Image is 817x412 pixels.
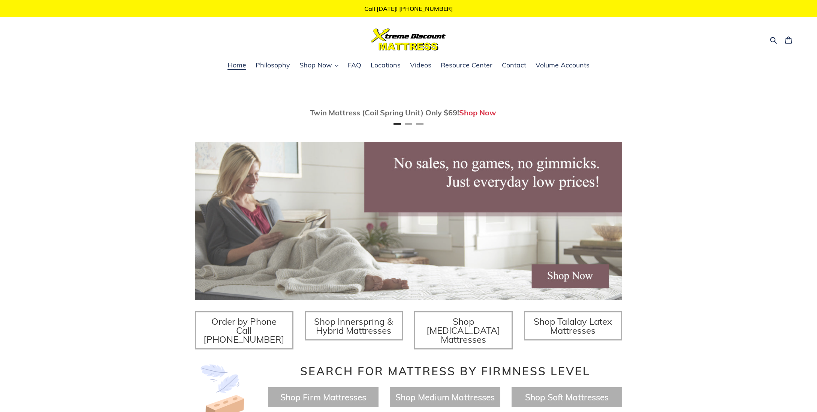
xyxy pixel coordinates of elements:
span: Search for Mattress by Firmness Level [300,364,590,378]
button: Page 3 [416,123,423,125]
span: Philosophy [256,61,290,70]
a: Locations [367,60,404,71]
a: Shop Talalay Latex Mattresses [524,311,622,340]
button: Page 1 [394,123,401,125]
span: Resource Center [441,61,492,70]
a: Volume Accounts [532,60,593,71]
span: Shop Now [299,61,332,70]
span: Order by Phone Call [PHONE_NUMBER] [204,316,284,345]
a: Philosophy [252,60,294,71]
a: Shop [MEDICAL_DATA] Mattresses [414,311,513,349]
span: Shop Talalay Latex Mattresses [534,316,612,336]
span: Home [227,61,246,70]
button: Shop Now [296,60,342,71]
span: Contact [502,61,526,70]
span: Twin Mattress (Coil Spring Unit) Only $69! [310,108,459,117]
span: Videos [410,61,431,70]
span: Volume Accounts [536,61,590,70]
span: FAQ [348,61,361,70]
a: Shop Innerspring & Hybrid Mattresses [305,311,403,340]
a: Shop Firm Mattresses [280,392,366,403]
a: FAQ [344,60,365,71]
a: Shop Medium Mattresses [395,392,495,403]
a: Home [224,60,250,71]
span: Shop [MEDICAL_DATA] Mattresses [426,316,500,345]
button: Page 2 [405,123,412,125]
a: Videos [406,60,435,71]
img: herobannermay2022-1652879215306_1200x.jpg [195,142,622,300]
a: Shop Now [459,108,496,117]
a: Resource Center [437,60,496,71]
a: Contact [498,60,530,71]
span: Shop Innerspring & Hybrid Mattresses [314,316,393,336]
img: Xtreme Discount Mattress [371,28,446,51]
span: Locations [371,61,401,70]
a: Order by Phone Call [PHONE_NUMBER] [195,311,293,349]
a: Shop Soft Mattresses [525,392,609,403]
